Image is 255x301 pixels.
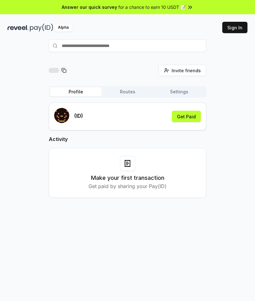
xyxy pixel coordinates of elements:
span: Invite friends [172,67,201,74]
button: Routes [102,87,153,96]
span: for a chance to earn 10 USDT 📝 [118,4,186,10]
div: Alpha [54,24,72,32]
span: Answer our quick survey [62,4,117,10]
h2: Activity [49,135,206,143]
p: (ID) [74,112,83,120]
button: Settings [153,87,205,96]
button: Profile [50,87,102,96]
h3: Make your first transaction [91,174,164,182]
button: Sign In [222,22,247,33]
button: Invite friends [159,65,206,76]
p: Get paid by sharing your Pay(ID) [88,182,167,190]
img: reveel_dark [8,24,29,32]
img: pay_id [30,24,53,32]
button: Get Paid [172,111,201,122]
